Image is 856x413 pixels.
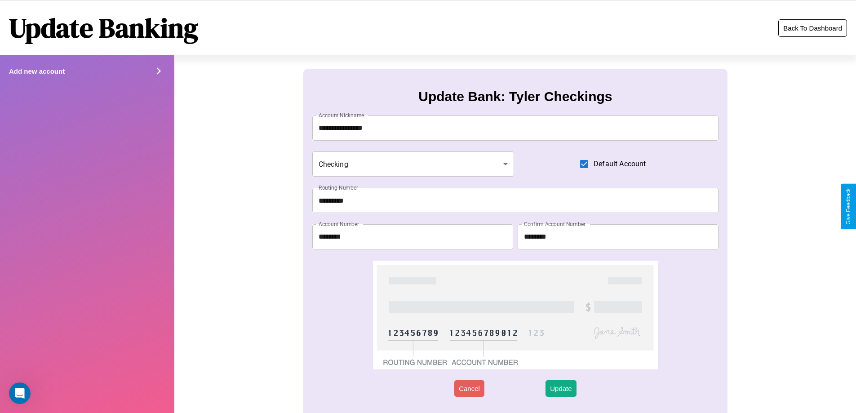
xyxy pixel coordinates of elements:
[454,380,484,397] button: Cancel
[418,89,612,104] h3: Update Bank: Tyler Checkings
[312,151,514,177] div: Checking
[524,220,585,228] label: Confirm Account Number
[319,220,359,228] label: Account Number
[778,19,847,37] button: Back To Dashboard
[594,159,646,169] span: Default Account
[9,382,31,404] iframe: Intercom live chat
[319,111,364,119] label: Account Nickname
[546,380,576,397] button: Update
[373,261,657,369] img: check
[845,188,852,225] div: Give Feedback
[9,67,65,75] h4: Add new account
[319,184,358,191] label: Routing Number
[9,9,198,46] h1: Update Banking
